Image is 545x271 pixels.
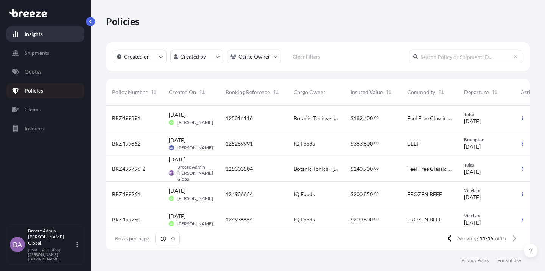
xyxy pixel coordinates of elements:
span: Tulsa [464,162,509,168]
span: . [373,116,374,119]
span: ME [169,144,174,152]
span: KH [170,119,174,126]
span: Feel Free Classic 36 Cs Plt ELIXER [407,165,452,173]
span: Policy Number [112,88,148,96]
p: Quotes [25,68,42,76]
button: Sort [271,88,280,97]
button: createdOn Filter options [114,50,167,63]
span: 11-15 [480,235,494,242]
span: 800 [364,217,373,222]
span: $ [350,217,353,222]
p: Breeze Admin [PERSON_NAME] Global [28,228,75,246]
span: $ [350,116,353,121]
span: IQ Foods [294,190,315,198]
span: IQ Foods [294,216,315,223]
span: $ [350,192,353,197]
button: cargoOwner Filter options [227,50,281,63]
span: FROZEN BEEF [407,190,442,198]
span: [DATE] [464,118,481,125]
span: 240 [353,166,363,172]
button: Sort [490,88,499,97]
span: Insured Value [350,88,383,96]
span: BRZ499862 [112,140,140,147]
span: Created On [169,88,196,96]
span: 124936654 [226,216,253,223]
span: [DATE] [464,143,481,150]
span: Showing [458,235,478,242]
span: , [363,217,364,222]
input: Search Policy or Shipment ID... [409,50,522,63]
span: 400 [364,116,373,121]
button: Sort [437,88,446,97]
span: . [373,192,374,195]
span: [PERSON_NAME] [177,195,213,201]
a: Invoices [6,121,84,136]
a: Shipments [6,45,84,60]
span: 125303504 [226,165,253,173]
p: Privacy Policy [462,257,489,263]
span: Feel Free Classic 36 Cs Plt ELEXIR [407,115,452,122]
span: [DATE] [169,212,185,220]
span: BEEF [407,140,420,147]
a: Quotes [6,64,84,79]
span: [PERSON_NAME] [177,221,213,227]
p: Created by [180,53,206,60]
span: BRZ499796-2 [112,165,145,173]
span: 00 [374,218,379,220]
span: , [363,116,364,121]
span: 124936654 [226,190,253,198]
span: 182 [353,116,363,121]
span: 00 [374,167,379,170]
span: IQ Foods [294,140,315,147]
span: $ [350,141,353,146]
span: BRZ499261 [112,190,140,198]
span: [DATE] [169,111,185,119]
span: Rows per page [115,235,149,242]
span: FROZEN BEEF [407,216,442,223]
span: BASG [168,169,175,177]
span: . [373,167,374,170]
a: Claims [6,102,84,117]
span: [PERSON_NAME] [177,145,213,151]
span: Botanic Tonics - [GEOGRAPHIC_DATA] [294,165,338,173]
p: Insights [25,30,43,38]
button: Sort [198,88,207,97]
span: [DATE] [169,187,185,195]
button: Clear Filters [285,51,327,63]
span: Cargo Owner [294,88,325,96]
span: 00 [374,192,379,195]
span: Arrival [521,88,537,96]
span: 125289991 [226,140,253,147]
span: 00 [374,142,379,144]
p: Shipments [25,49,49,57]
button: createdBy Filter options [170,50,223,63]
p: Created on [124,53,150,60]
span: [DATE] [169,136,185,144]
p: Cargo Owner [238,53,270,60]
button: Sort [149,88,158,97]
span: [DATE] [464,168,481,176]
span: Breeze Admin [PERSON_NAME] Global [177,164,213,182]
span: , [363,192,364,197]
span: 200 [353,192,363,197]
span: Booking Reference [226,88,270,96]
span: . [373,218,374,220]
span: [DATE] [464,194,481,201]
span: [DATE] [169,156,185,163]
span: BRZ499250 [112,216,140,223]
span: Vineland [464,213,509,219]
a: Terms of Use [495,257,521,263]
span: , [363,141,364,146]
span: . [373,142,374,144]
span: 700 [364,166,373,172]
span: 00 [374,116,379,119]
p: [EMAIL_ADDRESS][PERSON_NAME][DOMAIN_NAME] [28,248,75,261]
span: KH [170,195,174,202]
span: Brampton [464,137,509,143]
button: Sort [384,88,393,97]
span: Vineland [464,187,509,194]
span: 383 [353,141,363,146]
a: Policies [6,83,84,98]
span: KH [170,220,174,228]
